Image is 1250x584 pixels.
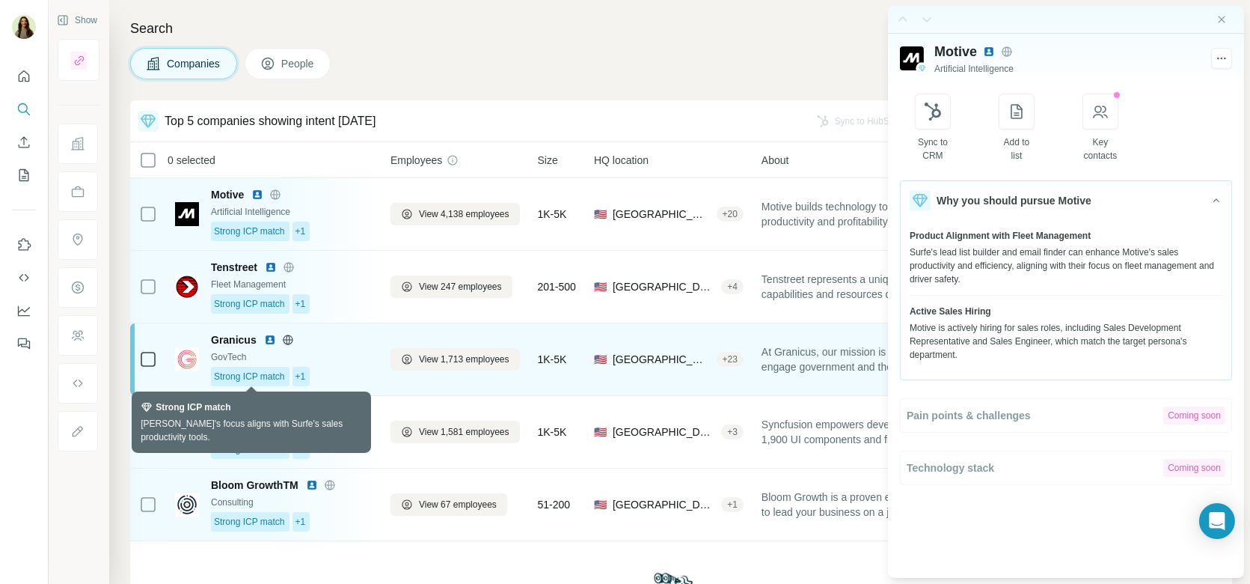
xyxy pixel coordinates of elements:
span: Motive builds technology to improve the safety, productivity and profitability of businesses that... [762,199,983,229]
img: LinkedIn logo [264,334,276,346]
button: View 247 employees [390,276,512,298]
span: [GEOGRAPHIC_DATA] [613,497,715,512]
button: Why you should pursue Motive [901,181,1231,220]
div: Add to list [999,136,1035,162]
button: Quick start [12,63,36,90]
span: +1 [295,370,306,383]
span: 1K-5K [538,352,567,367]
button: View 1,713 employees [390,348,520,371]
span: Size [538,153,558,168]
span: Why you should pursue Motive [937,193,1091,208]
button: Close side panel [1216,13,1228,25]
span: Granicus [211,332,257,347]
span: Strong ICP match [214,297,285,311]
span: Tenstreet represents a unique combination of capabilities and resources dedicated to finding new ... [762,272,983,302]
div: + 4 [721,280,744,293]
span: Bloom GrowthTM [211,478,298,493]
div: Consulting [211,496,373,509]
span: +1 [295,225,306,238]
div: Coming soon [1163,407,1225,425]
div: + 23 [717,353,744,366]
div: Sync to CRM [916,136,951,162]
span: Strong ICP match [214,225,285,238]
span: Tenstreet [211,260,257,275]
button: Search [12,96,36,123]
span: HQ location [594,153,649,168]
div: GovTech [211,350,373,364]
span: 1K-5K [538,207,567,222]
img: Logo of Bloom GrowthTM [175,493,199,517]
img: LinkedIn logo [265,261,277,273]
span: View 247 employees [419,280,502,293]
span: 🇺🇸 [594,352,607,367]
span: Strong ICP match [214,442,285,456]
button: Technology stackComing soon [901,451,1231,484]
span: [GEOGRAPHIC_DATA], [US_STATE] [613,425,715,439]
button: View 4,138 employees [390,203,520,225]
img: LinkedIn logo [275,407,287,419]
span: [GEOGRAPHIC_DATA], [US_STATE] [613,207,711,222]
span: 0 selected [168,153,215,168]
h4: Search [130,18,1232,39]
img: LinkedIn logo [306,479,318,491]
div: Fleet Management [211,278,373,291]
span: Strong ICP match [214,515,285,529]
span: 🇺🇸 [594,497,607,512]
img: Logo of Granicus [175,347,199,371]
span: Motive [934,41,977,62]
div: Artificial Intelligence [211,205,373,219]
div: Key contacts [1083,136,1118,162]
span: [GEOGRAPHIC_DATA], [US_STATE] [613,352,711,367]
span: +1 [295,297,306,311]
div: Coming soon [1163,459,1225,477]
span: Companies [167,56,221,71]
span: Syncfusion [211,405,267,420]
img: Logo of Tenstreet [175,275,199,299]
span: [GEOGRAPHIC_DATA], [US_STATE] [613,279,715,294]
span: Product Alignment with Fleet Management [910,229,1091,243]
img: Logo of Motive [900,46,924,70]
div: Surfe's lead list builder and email finder can enhance Motive's sales productivity and efficiency... [910,246,1222,286]
button: Show [46,9,108,31]
span: Motive [211,187,244,202]
span: View 4,138 employees [419,207,509,221]
span: +1 [295,442,306,456]
div: Open Intercom Messenger [1199,503,1235,539]
span: 🇺🇸 [594,207,607,222]
span: 51-200 [538,497,571,512]
span: Active Sales Hiring [910,305,991,318]
button: Pain points & challengesComing soon [901,399,1231,432]
span: At Granicus, our mission is to help better engage government and the people they serve. Join our ... [762,344,983,374]
span: View 67 employees [419,498,497,511]
span: Bloom Growth is a proven ecosystem designed to lead your business on a journey to exponential gro... [762,490,983,520]
div: Motive is actively hiring for sales roles, including Sales Development Representative and Sales E... [910,321,1222,362]
span: View 1,713 employees [419,353,509,366]
button: View 67 employees [390,493,507,516]
div: + 1 [721,498,744,511]
button: Enrich CSV [12,129,36,156]
button: Feedback [12,330,36,357]
span: Strong ICP match [214,370,285,383]
span: Technology stack [907,460,994,475]
img: LinkedIn logo [251,189,263,201]
img: Logo of Syncfusion [175,420,199,444]
img: LinkedIn avatar [983,46,995,58]
span: Employees [390,153,442,168]
button: Use Surfe API [12,264,36,291]
span: 201-500 [538,279,576,294]
div: Artificial Intelligence [934,62,1201,76]
button: My lists [12,162,36,189]
button: Dashboard [12,297,36,324]
span: View 1,581 employees [419,425,509,439]
span: 🇺🇸 [594,279,607,294]
div: Information Technology [211,423,373,437]
span: Pain points & challenges [907,408,1031,423]
span: People [281,56,316,71]
span: About [762,153,789,168]
button: View 1,581 employees [390,421,520,443]
img: Logo of Motive [175,202,199,226]
span: 1K-5K [538,425,567,439]
div: Top 5 companies showing intent [DATE] [165,112,376,130]
span: 🇺🇸 [594,425,607,439]
span: +1 [295,515,306,529]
